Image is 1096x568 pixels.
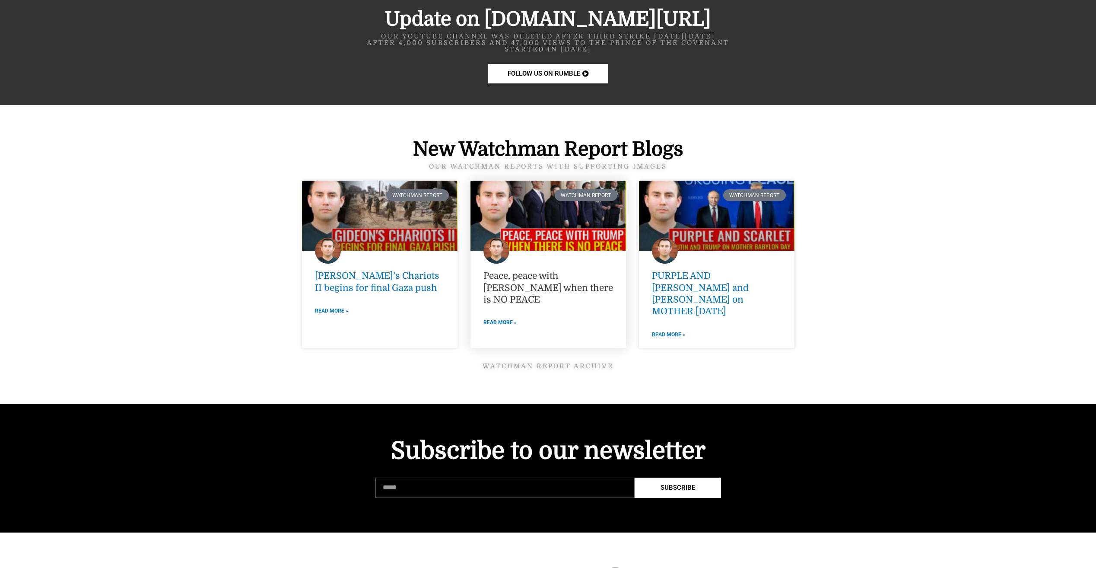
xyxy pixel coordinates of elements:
[386,189,449,201] div: Watchman Report
[508,70,580,77] span: FOLLOW US ON RUMBLE
[315,271,439,293] a: [PERSON_NAME]’s Chariots II begins for final Gaza push
[375,478,721,502] form: New Form
[315,306,348,316] a: Read more about Gideon’s Chariots II begins for final Gaza push
[652,271,749,316] a: PURPLE AND [PERSON_NAME] and [PERSON_NAME] on MOTHER [DATE]
[555,189,617,201] div: Watchman Report
[723,189,786,201] div: Watchman Report
[302,10,794,29] h4: Update on [DOMAIN_NAME][URL]
[483,238,509,264] img: Marco
[302,140,794,159] h4: New Watchman Report Blogs
[483,318,517,327] a: Read more about Peace, peace with Trump when there is NO PEACE
[635,478,721,498] button: Subscribe
[661,485,695,491] span: Subscribe
[375,439,721,463] h4: Subscribe to our newsletter
[315,238,341,264] img: Marco
[483,362,613,370] a: Watchman Report ARCHIVE
[652,238,678,264] img: Marco
[652,330,685,339] a: Read more about PURPLE AND SCARLET Putin and Trump on MOTHER BABYLON day
[488,64,608,83] a: FOLLOW US ON RUMBLE
[483,271,613,305] a: Peace, peace with [PERSON_NAME] when there is NO PEACE
[302,33,794,53] h5: Our youtube channel was DELETED AFTER THIRD STRIKE [DATE][DATE] AFTER 4,000 SUBSCRIBERS AND 47,00...
[302,163,794,170] h5: Our watchman reports with supporting images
